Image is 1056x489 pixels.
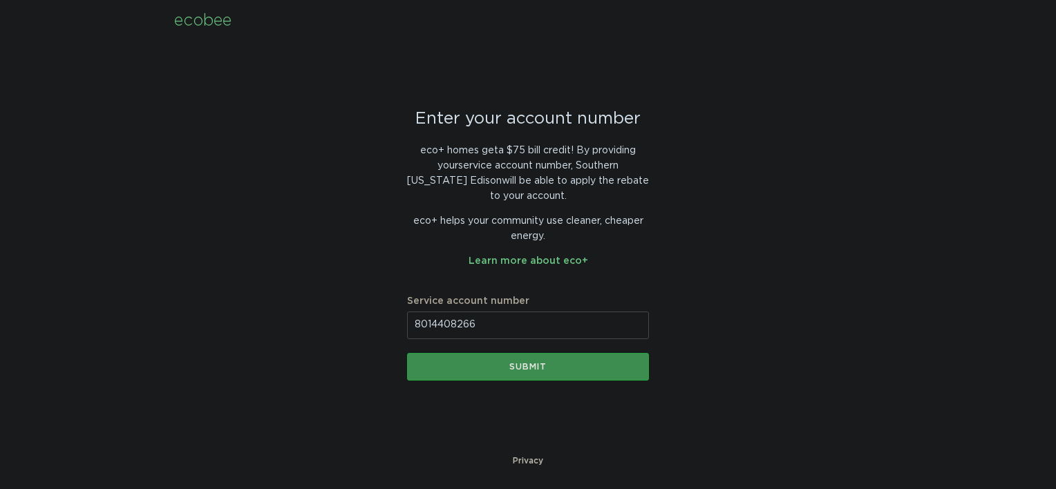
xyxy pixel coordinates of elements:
button: Submit [407,353,649,381]
label: Service account number [407,296,649,306]
a: Privacy Policy & Terms of Use [513,453,543,468]
div: Submit [414,363,642,371]
div: Enter your account number [407,111,649,126]
a: Learn more about eco+ [469,256,588,266]
p: eco+ helps your community use cleaner, cheaper energy. [407,213,649,244]
p: eco+ homes get a $75 bill credit ! By providing your service account number , Southern [US_STATE]... [407,143,649,204]
div: ecobee [174,13,232,28]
